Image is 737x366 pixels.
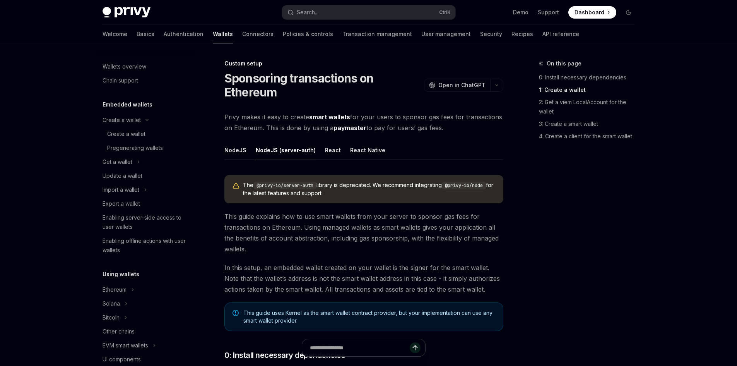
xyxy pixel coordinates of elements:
button: Open in ChatGPT [424,79,490,92]
a: Support [538,9,559,16]
a: Connectors [242,25,274,43]
a: 3: Create a smart wallet [539,118,641,130]
span: This guide explains how to use smart wallets from your server to sponsor gas fees for transaction... [224,211,503,254]
button: Toggle dark mode [622,6,635,19]
a: Enabling server-side access to user wallets [96,211,195,234]
a: Welcome [103,25,127,43]
img: dark logo [103,7,150,18]
a: Basics [137,25,154,43]
a: Authentication [164,25,203,43]
div: Create a wallet [107,129,145,139]
span: The library is deprecated. We recommend integrating for the latest features and support. [243,181,496,197]
h5: Using wallets [103,270,139,279]
a: 0: Install necessary dependencies [539,71,641,84]
svg: Warning [232,182,240,190]
button: NodeJS (server-auth) [256,141,316,159]
h5: Embedded wallets [103,100,152,109]
div: Get a wallet [103,157,132,167]
a: Chain support [96,74,195,88]
div: UI components [103,355,141,364]
div: Import a wallet [103,185,139,194]
button: Search...CtrlK [282,5,455,19]
a: Update a wallet [96,169,195,183]
div: Wallets overview [103,62,146,71]
div: Search... [297,8,318,17]
div: Ethereum [103,285,127,294]
button: Send message [410,342,421,353]
span: Dashboard [575,9,604,16]
a: Create a wallet [96,127,195,141]
div: Bitcoin [103,313,120,322]
div: Chain support [103,76,138,85]
a: Security [480,25,502,43]
a: 2: Get a viem LocalAccount for the wallet [539,96,641,118]
a: Dashboard [568,6,616,19]
a: 1: Create a wallet [539,84,641,96]
div: EVM smart wallets [103,341,148,350]
button: React Native [350,141,385,159]
div: Custom setup [224,60,503,67]
button: React [325,141,341,159]
span: On this page [547,59,581,68]
span: Ctrl K [439,9,451,15]
a: Export a wallet [96,197,195,211]
span: Open in ChatGPT [438,81,486,89]
div: Pregenerating wallets [107,143,163,153]
span: Privy makes it easy to create for your users to sponsor gas fees for transactions on Ethereum. Th... [224,112,503,133]
a: API reference [542,25,579,43]
a: Enabling offline actions with user wallets [96,234,195,257]
h1: Sponsoring transactions on Ethereum [224,71,421,99]
a: Recipes [511,25,533,43]
a: Other chains [96,325,195,339]
div: Export a wallet [103,199,140,208]
a: 4: Create a client for the smart wallet [539,130,641,143]
div: Update a wallet [103,171,142,180]
div: Other chains [103,327,135,336]
a: Wallets [213,25,233,43]
button: NodeJS [224,141,246,159]
span: In this setup, an embedded wallet created on your wallet is the signer for the smart wallet. Note... [224,262,503,295]
a: Wallets overview [96,60,195,74]
a: Pregenerating wallets [96,141,195,155]
span: This guide uses Kernel as the smart wallet contract provider, but your implementation can use any... [243,309,495,325]
code: @privy-io/node [442,182,486,189]
svg: Note [233,310,239,316]
div: Create a wallet [103,115,141,125]
a: User management [421,25,471,43]
strong: smart wallets [309,113,350,121]
code: @privy-io/server-auth [253,182,316,189]
a: paymaster [333,124,366,132]
a: Demo [513,9,528,16]
div: Enabling server-side access to user wallets [103,213,191,232]
div: Solana [103,299,120,308]
a: Policies & controls [283,25,333,43]
div: Enabling offline actions with user wallets [103,236,191,255]
a: Transaction management [342,25,412,43]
